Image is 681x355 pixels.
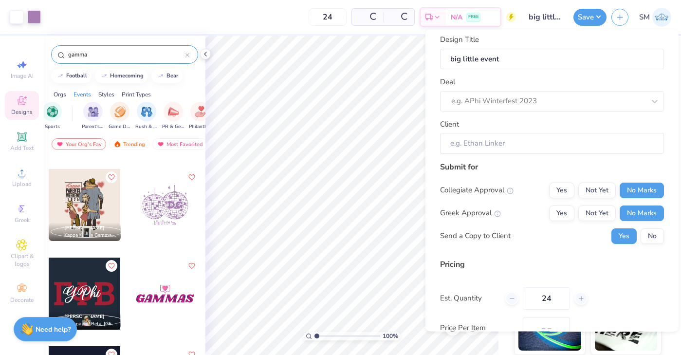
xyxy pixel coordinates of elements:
[88,106,99,117] img: Parent's Weekend Image
[82,102,104,131] button: filter button
[189,102,211,131] div: filter for Philanthropy
[440,258,664,270] div: Pricing
[549,205,574,221] button: Yes
[652,8,671,27] img: Sofia Monterrey
[141,106,152,117] img: Rush & Bid Image
[36,325,71,334] strong: Need help?
[521,7,569,27] input: Untitled Design
[440,161,664,172] div: Submit for
[135,102,158,131] button: filter button
[67,50,185,59] input: Try "Alpha"
[309,8,347,26] input: – –
[151,69,183,83] button: bear
[186,171,198,183] button: Like
[440,185,514,196] div: Collegiate Approval
[15,216,30,224] span: Greek
[47,106,58,117] img: Sports Image
[152,138,207,150] div: Most Favorited
[162,123,184,131] span: PR & General
[157,73,165,79] img: trend_line.gif
[98,90,114,99] div: Styles
[383,332,398,340] span: 100 %
[468,14,479,20] span: FREE
[135,123,158,131] span: Rush & Bid
[66,73,87,78] div: football
[45,123,60,131] span: Sports
[113,141,121,148] img: trending.gif
[641,228,664,243] button: No
[10,144,34,152] span: Add Text
[109,138,149,150] div: Trending
[56,141,64,148] img: most_fav.gif
[440,34,479,45] label: Design Title
[166,73,178,78] div: bear
[451,12,462,22] span: N/A
[523,287,570,309] input: – –
[82,102,104,131] div: filter for Parent's Weekend
[135,102,158,131] div: filter for Rush & Bid
[440,207,501,219] div: Greek Approval
[578,182,616,198] button: Not Yet
[64,313,105,320] span: [PERSON_NAME]
[157,141,165,148] img: most_fav.gif
[56,73,64,79] img: trend_line.gif
[64,224,105,231] span: [PERSON_NAME]
[168,106,179,117] img: PR & General Image
[114,106,126,117] img: Game Day Image
[82,123,104,131] span: Parent's Weekend
[440,322,515,334] label: Price Per Item
[573,9,607,26] button: Save
[42,102,62,131] div: filter for Sports
[109,123,131,131] span: Game Day
[52,138,106,150] div: Your Org's Fav
[54,90,66,99] div: Orgs
[162,102,184,131] div: filter for PR & General
[162,102,184,131] button: filter button
[95,69,148,83] button: homecoming
[578,205,616,221] button: Not Yet
[639,12,650,23] span: SM
[440,76,455,88] label: Deal
[620,205,664,221] button: No Marks
[611,228,637,243] button: Yes
[549,182,574,198] button: Yes
[64,320,117,328] span: Gamma Phi Beta, [GEOGRAPHIC_DATA][US_STATE]
[109,102,131,131] div: filter for Game Day
[10,296,34,304] span: Decorate
[110,73,144,78] div: homecoming
[109,102,131,131] button: filter button
[42,102,62,131] button: filter button
[440,118,459,130] label: Client
[620,182,664,198] button: No Marks
[11,108,33,116] span: Designs
[440,230,511,242] div: Send a Copy to Client
[189,123,211,131] span: Philanthropy
[122,90,151,99] div: Print Types
[100,73,108,79] img: trend_line.gif
[186,260,198,272] button: Like
[51,69,92,83] button: football
[639,8,671,27] a: SM
[5,252,39,268] span: Clipart & logos
[64,232,117,239] span: Kappa Kappa Gamma, [GEOGRAPHIC_DATA]
[195,106,206,117] img: Philanthropy Image
[106,260,117,272] button: Like
[440,293,498,304] label: Est. Quantity
[440,133,664,154] input: e.g. Ethan Linker
[11,72,34,80] span: Image AI
[106,171,117,183] button: Like
[12,180,32,188] span: Upload
[189,102,211,131] button: filter button
[74,90,91,99] div: Events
